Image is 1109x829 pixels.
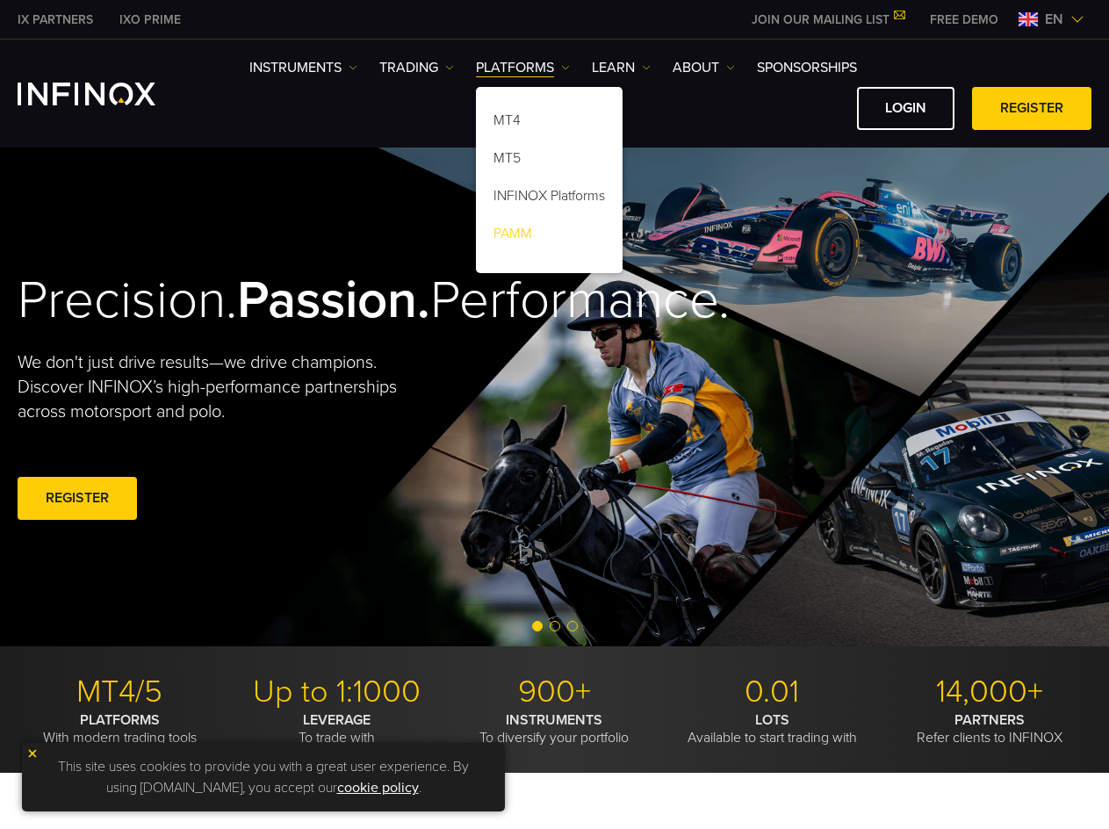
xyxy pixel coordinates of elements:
a: INFINOX Platforms [476,180,623,218]
strong: PARTNERS [954,711,1025,729]
span: Go to slide 1 [532,621,543,631]
a: REGISTER [18,477,137,520]
strong: LEVERAGE [303,711,371,729]
a: REGISTER [972,87,1091,130]
p: To diversify your portfolio [452,711,657,746]
a: JOIN OUR MAILING LIST [738,12,917,27]
a: Instruments [249,57,357,78]
a: INFINOX MENU [917,11,1012,29]
h2: Precision. Performance. [18,269,500,333]
p: 14,000+ [887,673,1091,711]
p: Up to 1:1000 [235,673,440,711]
strong: LOTS [755,711,789,729]
a: MT5 [476,142,623,180]
span: Go to slide 2 [550,621,560,631]
a: INFINOX [106,11,194,29]
p: With modern trading tools [18,711,222,746]
a: ABOUT [673,57,735,78]
strong: Passion. [237,269,430,332]
a: LOGIN [857,87,954,130]
a: TRADING [379,57,454,78]
p: This site uses cookies to provide you with a great user experience. By using [DOMAIN_NAME], you a... [31,752,496,803]
span: en [1038,9,1070,30]
a: cookie policy [337,779,419,797]
p: Refer clients to INFINOX [887,711,1091,746]
a: SPONSORSHIPS [757,57,857,78]
a: INFINOX Logo [18,83,197,105]
a: INFINOX [4,11,106,29]
p: MT4/5 [18,673,222,711]
p: We don't just drive results—we drive champions. Discover INFINOX’s high-performance partnerships ... [18,350,404,424]
a: PAMM [476,218,623,256]
p: 0.01 [670,673,875,711]
span: Go to slide 3 [567,621,578,631]
strong: PLATFORMS [80,711,160,729]
p: 900+ [452,673,657,711]
a: MT4 [476,105,623,142]
p: Available to start trading with [670,711,875,746]
img: yellow close icon [26,747,39,760]
a: Learn [592,57,651,78]
a: PLATFORMS [476,57,570,78]
strong: INSTRUMENTS [506,711,602,729]
p: To trade with [235,711,440,746]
